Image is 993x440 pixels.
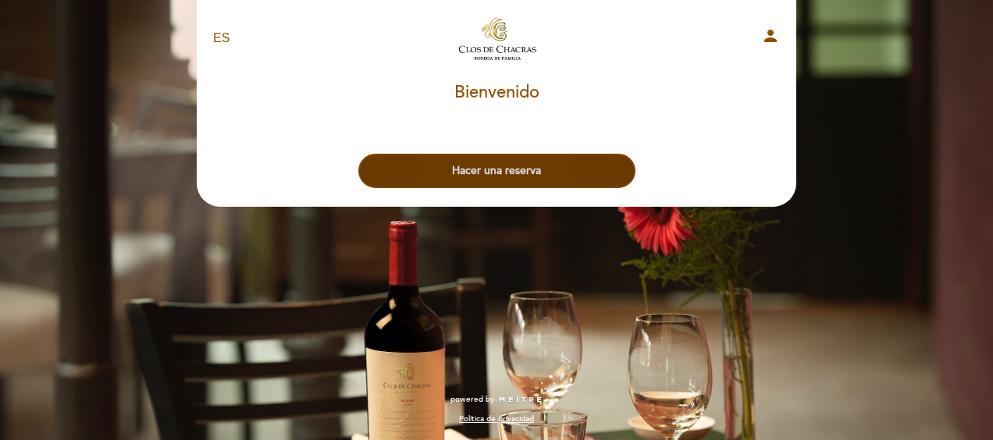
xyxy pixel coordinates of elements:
[498,396,543,404] img: MEITRE
[459,413,534,424] a: Política de privacidad
[450,394,494,405] span: powered by
[454,83,539,102] h1: Bienvenido
[358,154,635,188] button: Hacer una reserva
[399,17,594,60] a: Clos Restó
[450,394,543,405] a: powered by
[761,27,780,51] button: person
[761,27,780,45] i: person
